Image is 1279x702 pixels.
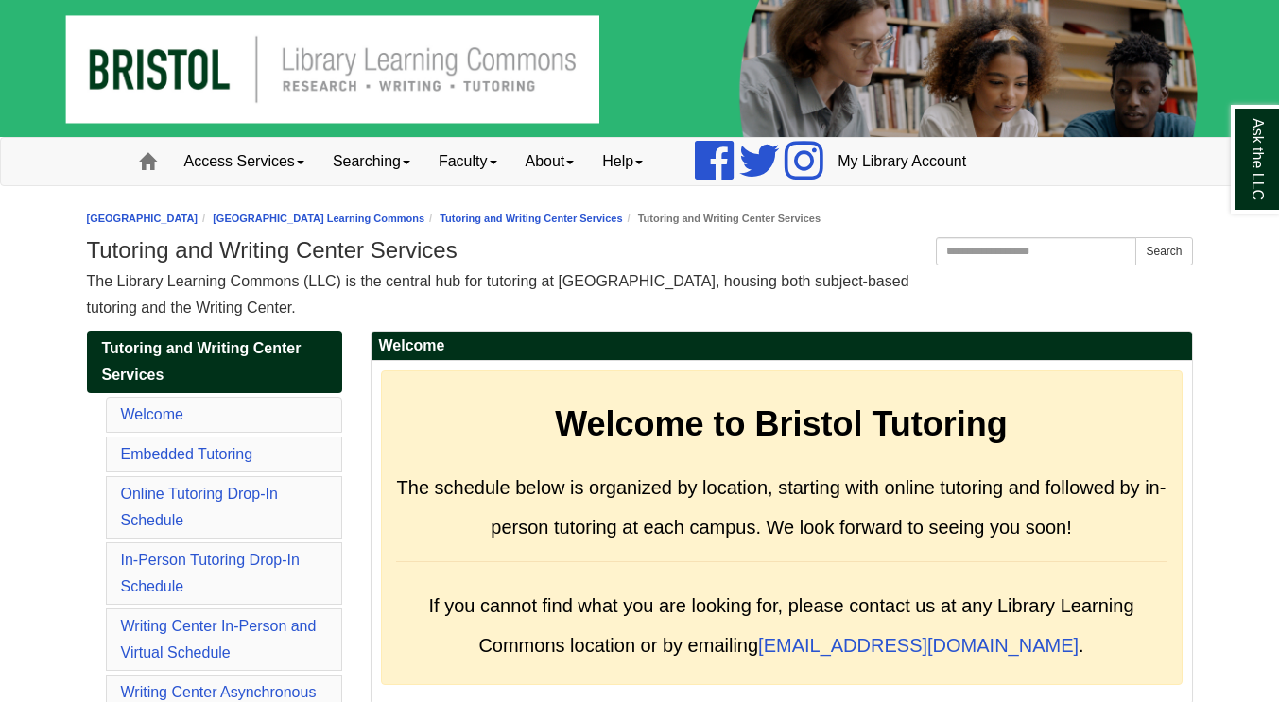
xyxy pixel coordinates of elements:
[823,138,980,185] a: My Library Account
[372,332,1192,361] h2: Welcome
[428,595,1133,656] span: If you cannot find what you are looking for, please contact us at any Library Learning Commons lo...
[397,477,1167,538] span: The schedule below is organized by location, starting with online tutoring and followed by in-per...
[87,331,342,393] a: Tutoring and Writing Center Services
[588,138,657,185] a: Help
[440,213,622,224] a: Tutoring and Writing Center Services
[170,138,319,185] a: Access Services
[121,618,317,660] a: Writing Center In-Person and Virtual Schedule
[424,138,511,185] a: Faculty
[87,210,1193,228] nav: breadcrumb
[511,138,589,185] a: About
[121,486,278,528] a: Online Tutoring Drop-In Schedule
[87,273,909,316] span: The Library Learning Commons (LLC) is the central hub for tutoring at [GEOGRAPHIC_DATA], housing ...
[758,635,1079,656] a: [EMAIL_ADDRESS][DOMAIN_NAME]
[121,552,300,594] a: In-Person Tutoring Drop-In Schedule
[1135,237,1192,265] button: Search
[87,237,1193,264] h1: Tutoring and Writing Center Services
[87,213,199,224] a: [GEOGRAPHIC_DATA]
[213,213,424,224] a: [GEOGRAPHIC_DATA] Learning Commons
[319,138,424,185] a: Searching
[121,446,253,462] a: Embedded Tutoring
[102,340,302,383] span: Tutoring and Writing Center Services
[623,210,821,228] li: Tutoring and Writing Center Services
[555,404,1008,443] strong: Welcome to Bristol Tutoring
[121,406,183,422] a: Welcome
